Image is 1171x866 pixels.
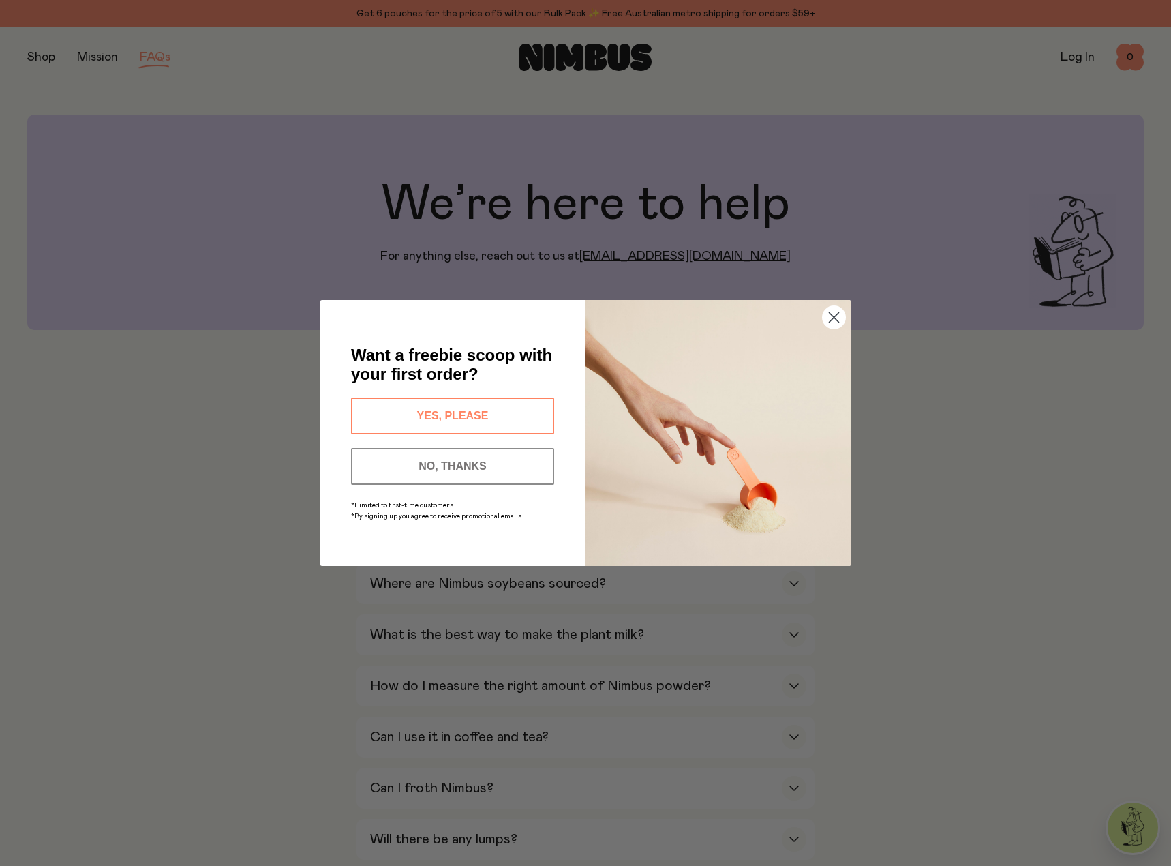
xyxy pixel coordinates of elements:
[822,305,846,329] button: Close dialog
[351,448,554,485] button: NO, THANKS
[351,513,521,520] span: *By signing up you agree to receive promotional emails
[351,398,554,434] button: YES, PLEASE
[585,300,851,566] img: c0d45117-8e62-4a02-9742-374a5db49d45.jpeg
[351,502,453,509] span: *Limited to first-time customers
[351,346,552,383] span: Want a freebie scoop with your first order?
